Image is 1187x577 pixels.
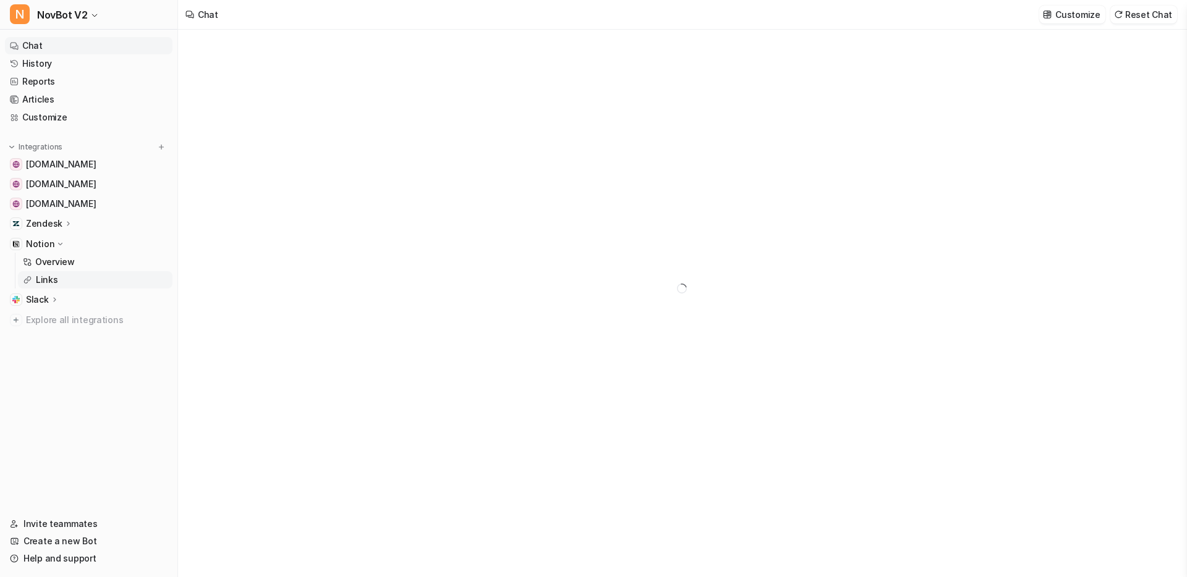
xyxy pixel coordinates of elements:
[12,200,20,208] img: eu.novritsch.com
[5,156,172,173] a: support.novritsch.com[DOMAIN_NAME]
[26,198,96,210] span: [DOMAIN_NAME]
[1114,10,1123,19] img: reset
[10,4,30,24] span: N
[1055,8,1100,21] p: Customize
[5,175,172,193] a: us.novritsch.com[DOMAIN_NAME]
[5,37,172,54] a: Chat
[198,8,218,21] div: Chat
[26,238,54,250] p: Notion
[18,271,172,288] a: Links
[36,274,58,286] p: Links
[1043,10,1052,19] img: customize
[5,109,172,126] a: Customize
[5,91,172,108] a: Articles
[12,296,20,303] img: Slack
[12,220,20,227] img: Zendesk
[157,143,166,151] img: menu_add.svg
[5,311,172,329] a: Explore all integrations
[19,142,62,152] p: Integrations
[5,141,66,153] button: Integrations
[1039,6,1105,23] button: Customize
[26,158,96,171] span: [DOMAIN_NAME]
[26,178,96,190] span: [DOMAIN_NAME]
[5,550,172,567] a: Help and support
[18,253,172,271] a: Overview
[1110,6,1177,23] button: Reset Chat
[5,55,172,72] a: History
[12,180,20,188] img: us.novritsch.com
[35,256,75,268] p: Overview
[5,515,172,533] a: Invite teammates
[5,195,172,213] a: eu.novritsch.com[DOMAIN_NAME]
[26,310,168,330] span: Explore all integrations
[7,143,16,151] img: expand menu
[12,161,20,168] img: support.novritsch.com
[26,293,49,306] p: Slack
[5,73,172,90] a: Reports
[5,533,172,550] a: Create a new Bot
[10,314,22,326] img: explore all integrations
[26,217,62,230] p: Zendesk
[37,6,87,23] span: NovBot V2
[12,240,20,248] img: Notion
